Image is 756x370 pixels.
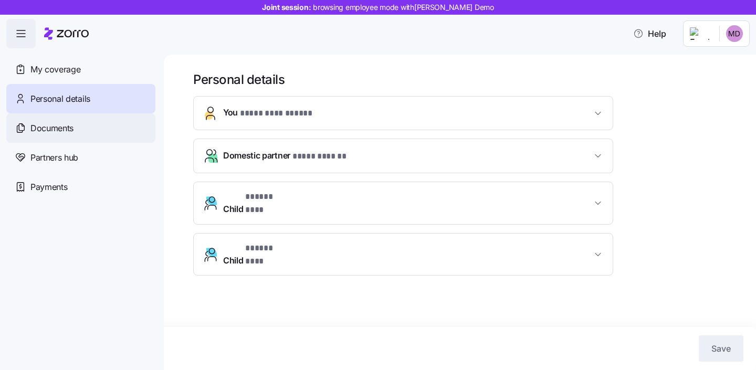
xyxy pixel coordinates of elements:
span: My coverage [30,63,80,76]
span: Partners hub [30,151,78,164]
h1: Personal details [193,71,741,88]
a: Payments [6,172,155,202]
span: browsing employee mode with [PERSON_NAME] Demo [313,2,493,13]
span: Help [633,27,666,40]
span: Child [223,242,286,267]
img: aea53c6db460294d98d2d438f9968cc1 [726,25,743,42]
a: Documents [6,113,155,143]
span: You [223,106,319,120]
a: My coverage [6,55,155,84]
span: Joint session: [262,2,494,13]
span: Save [711,342,731,355]
img: Employer logo [690,27,711,40]
button: Save [699,335,743,362]
button: Help [625,23,675,44]
span: Personal details [30,92,90,105]
a: Personal details [6,84,155,113]
span: Payments [30,181,67,194]
span: Domestic partner [223,149,350,163]
span: Documents [30,122,73,135]
a: Partners hub [6,143,155,172]
span: Child [223,191,286,216]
